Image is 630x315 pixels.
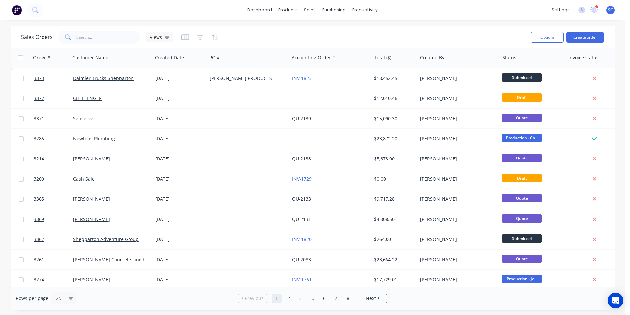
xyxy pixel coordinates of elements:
span: Submitted [502,73,542,82]
div: [DATE] [155,176,204,182]
div: [DATE] [155,75,204,82]
div: Total ($) [374,54,391,61]
div: productivity [349,5,381,15]
div: products [275,5,301,15]
span: Production - Jo... [502,275,542,283]
a: Page 3 [296,294,305,303]
div: $23,872.20 [374,135,413,142]
span: Next [366,295,376,302]
ul: Pagination [235,294,390,303]
div: [DATE] [155,135,204,142]
a: INV-1823 [292,75,312,81]
a: Page 7 [331,294,341,303]
input: Search... [76,31,141,44]
img: Factory [12,5,22,15]
div: Created By [420,54,444,61]
div: Accounting Order # [292,54,335,61]
a: QU-2139 [292,115,311,122]
a: 3369 [34,209,73,229]
div: purchasing [319,5,349,15]
div: PO # [209,54,220,61]
span: Draft [502,93,542,102]
div: [DATE] [155,115,204,122]
span: 3261 [34,256,44,263]
div: $0.00 [374,176,413,182]
div: [PERSON_NAME] [420,176,493,182]
a: 3261 [34,250,73,269]
div: Created Date [155,54,184,61]
a: Page 6 [319,294,329,303]
div: $17,729.01 [374,276,413,283]
a: INV-1820 [292,236,312,242]
span: Quote [502,214,542,223]
a: 3367 [34,229,73,249]
a: INV-1761 [292,276,312,283]
div: [PERSON_NAME] [420,156,493,162]
a: 3372 [34,88,73,108]
a: Jump forward [307,294,317,303]
a: Sepserve [73,115,93,122]
div: [PERSON_NAME] PRODUCTS [210,75,283,82]
span: Rows per page [16,295,48,302]
a: Page 2 [284,294,294,303]
a: INV-1729 [292,176,312,182]
div: [DATE] [155,196,204,202]
button: Create order [566,32,604,43]
div: [PERSON_NAME] [420,115,493,122]
span: 3365 [34,196,44,202]
span: 3371 [34,115,44,122]
a: QU-2138 [292,156,311,162]
a: 3209 [34,169,73,189]
a: [PERSON_NAME] [73,276,110,283]
a: 3365 [34,189,73,209]
a: QU-2131 [292,216,311,222]
h1: Sales Orders [21,34,53,40]
a: 3373 [34,68,73,88]
a: Newtons Plumbing [73,135,115,142]
a: 3285 [34,129,73,149]
div: $9,717.28 [374,196,413,202]
div: Invoice status [568,54,599,61]
span: Quote [502,255,542,263]
div: $5,673.00 [374,156,413,162]
a: Previous page [238,295,267,302]
a: QU-2133 [292,196,311,202]
span: 3214 [34,156,44,162]
a: 3214 [34,149,73,169]
a: [PERSON_NAME] [73,216,110,222]
span: Production - Ca... [502,134,542,142]
span: Quote [502,194,542,202]
span: 3367 [34,236,44,243]
span: 3274 [34,276,44,283]
a: CHELLENGER [73,95,102,101]
div: [PERSON_NAME] [420,95,493,102]
div: settings [548,5,573,15]
div: Customer Name [72,54,108,61]
span: 3209 [34,176,44,182]
a: Daimler Trucks Shepparton [73,75,134,81]
span: SC [608,7,613,13]
div: [DATE] [155,156,204,162]
div: [DATE] [155,276,204,283]
div: [DATE] [155,236,204,243]
div: $264.00 [374,236,413,243]
span: Quote [502,154,542,162]
div: sales [301,5,319,15]
div: [PERSON_NAME] [420,216,493,223]
span: 3285 [34,135,44,142]
div: $15,090.30 [374,115,413,122]
span: 3373 [34,75,44,82]
div: [PERSON_NAME] [420,256,493,263]
div: [PERSON_NAME] [420,236,493,243]
a: [PERSON_NAME] [73,156,110,162]
a: QU-2083 [292,256,311,262]
span: Views [150,34,162,41]
div: $4,808.50 [374,216,413,223]
div: [DATE] [155,256,204,263]
a: Page 8 [343,294,353,303]
button: Options [531,32,564,43]
div: [DATE] [155,95,204,102]
a: 3371 [34,109,73,128]
a: [PERSON_NAME] [73,196,110,202]
div: $12,010.46 [374,95,413,102]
